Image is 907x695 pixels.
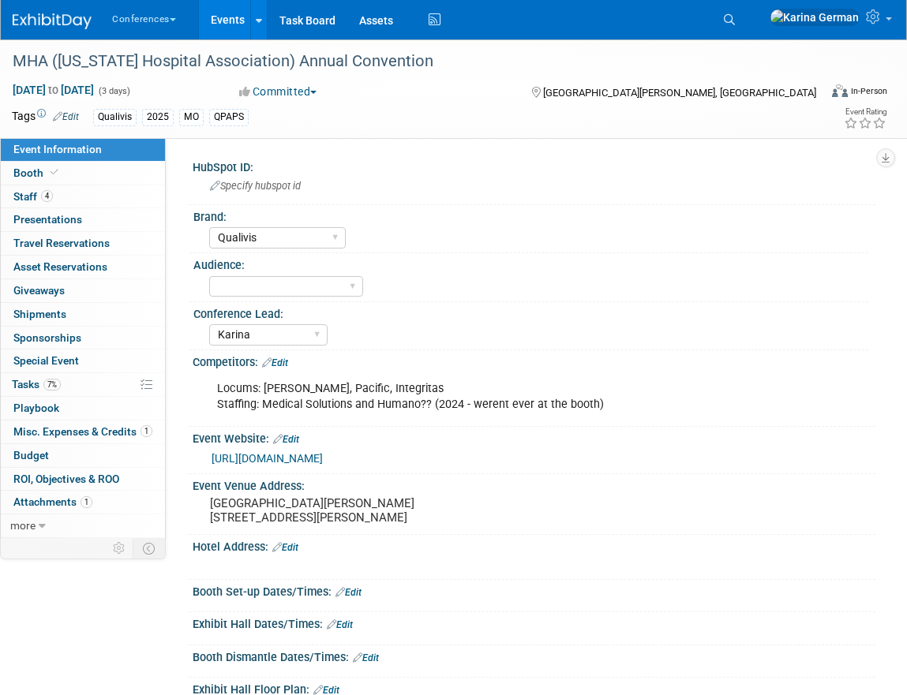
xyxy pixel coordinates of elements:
[1,327,165,349] a: Sponsorships
[193,645,875,666] div: Booth Dismantle Dates/Times:
[193,302,868,322] div: Conference Lead:
[13,190,53,203] span: Staff
[1,397,165,420] a: Playbook
[193,474,875,494] div: Event Venue Address:
[1,185,165,208] a: Staff4
[1,444,165,467] a: Budget
[212,452,323,465] a: [URL][DOMAIN_NAME]
[1,138,165,161] a: Event Information
[751,82,887,106] div: Event Format
[13,449,49,461] span: Budget
[770,9,860,26] img: Karina German
[1,208,165,231] a: Presentations
[179,109,204,125] div: MO
[1,162,165,185] a: Booth
[193,612,875,633] div: Exhibit Hall Dates/Times:
[51,168,58,177] i: Booth reservation complete
[13,331,81,344] span: Sponsorships
[7,47,801,76] div: MHA ([US_STATE] Hospital Association) Annual Convention
[13,213,82,226] span: Presentations
[12,108,79,126] td: Tags
[210,180,301,192] span: Specify hubspot id
[106,538,133,559] td: Personalize Event Tab Strip
[13,402,59,414] span: Playbook
[844,108,886,116] div: Event Rating
[1,491,165,514] a: Attachments1
[1,256,165,278] a: Asset Reservations
[543,87,816,99] span: [GEOGRAPHIC_DATA][PERSON_NAME], [GEOGRAPHIC_DATA]
[141,425,152,437] span: 1
[53,111,79,122] a: Edit
[43,379,61,390] span: 7%
[210,496,459,525] pre: [GEOGRAPHIC_DATA][PERSON_NAME] [STREET_ADDRESS][PERSON_NAME]
[327,619,353,630] a: Edit
[353,652,379,663] a: Edit
[193,350,875,371] div: Competitors:
[209,109,249,125] div: QPAPS
[193,535,875,555] div: Hotel Address:
[262,357,288,368] a: Edit
[1,303,165,326] a: Shipments
[193,427,875,447] div: Event Website:
[206,373,737,420] div: Locums: [PERSON_NAME], Pacific, Integritas Staffing: Medical Solutions and Humano?? (2024 - weren...
[12,83,95,97] span: [DATE] [DATE]
[13,143,102,155] span: Event Information
[1,232,165,255] a: Travel Reservations
[1,468,165,491] a: ROI, Objectives & ROO
[13,425,152,438] span: Misc. Expenses & Credits
[142,109,174,125] div: 2025
[10,519,36,532] span: more
[13,166,62,179] span: Booth
[1,514,165,537] a: more
[193,253,868,273] div: Audience:
[193,580,875,600] div: Booth Set-up Dates/Times:
[13,284,65,297] span: Giveaways
[1,279,165,302] a: Giveaways
[13,237,110,249] span: Travel Reservations
[13,473,119,485] span: ROI, Objectives & ROO
[46,84,61,96] span: to
[13,495,92,508] span: Attachments
[133,538,166,559] td: Toggle Event Tabs
[335,587,362,598] a: Edit
[1,420,165,443] a: Misc. Expenses & Credits1
[13,13,92,29] img: ExhibitDay
[93,109,137,125] div: Qualivis
[1,373,165,396] a: Tasks7%
[81,496,92,508] span: 1
[272,542,298,553] a: Edit
[234,84,323,99] button: Committed
[850,85,887,97] div: In-Person
[13,260,107,273] span: Asset Reservations
[13,354,79,367] span: Special Event
[832,84,848,97] img: Format-Inperson.png
[193,205,868,225] div: Brand:
[13,308,66,320] span: Shipments
[1,349,165,372] a: Special Event
[97,86,130,96] span: (3 days)
[273,434,299,445] a: Edit
[41,190,53,202] span: 4
[193,155,875,175] div: HubSpot ID:
[12,378,61,390] span: Tasks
